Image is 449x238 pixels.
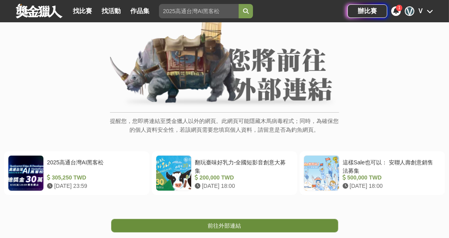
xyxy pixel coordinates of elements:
span: 前往外部連結 [208,222,241,229]
div: V [405,6,414,16]
a: 前往外部連結 [111,219,338,232]
a: 找比賽 [70,6,95,17]
div: 2025高通台灣AI黑客松 [47,158,142,174]
img: External Link Banner [110,18,339,108]
a: 2025高通台灣AI黑客松 305,250 TWD [DATE] 23:59 [4,151,149,195]
p: 提醒您，您即將連結至獎金獵人以外的網頁。此網頁可能隱藏木馬病毒程式；同時，為確保您的個人資料安全性，若該網頁需要您填寫個人資料，請留意是否為釣魚網頁。 [110,117,339,142]
div: 500,000 TWD [343,174,438,182]
div: [DATE] 18:00 [195,182,290,190]
a: 找活動 [98,6,124,17]
a: 翻玩臺味好乳力-全國短影音創意大募集 200,000 TWD [DATE] 18:00 [152,151,297,195]
div: [DATE] 23:59 [47,182,142,190]
a: 辦比賽 [347,4,387,18]
div: 翻玩臺味好乳力-全國短影音創意大募集 [195,158,290,174]
a: 作品集 [127,6,153,17]
div: 這樣Sale也可以： 安聯人壽創意銷售法募集 [343,158,438,174]
a: 這樣Sale也可以： 安聯人壽創意銷售法募集 500,000 TWD [DATE] 18:00 [300,151,445,195]
div: 305,250 TWD [47,174,142,182]
div: V [418,6,423,16]
div: [DATE] 18:00 [343,182,438,190]
input: 2025高通台灣AI黑客松 [159,4,239,18]
div: 200,000 TWD [195,174,290,182]
span: 1 [398,6,401,10]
